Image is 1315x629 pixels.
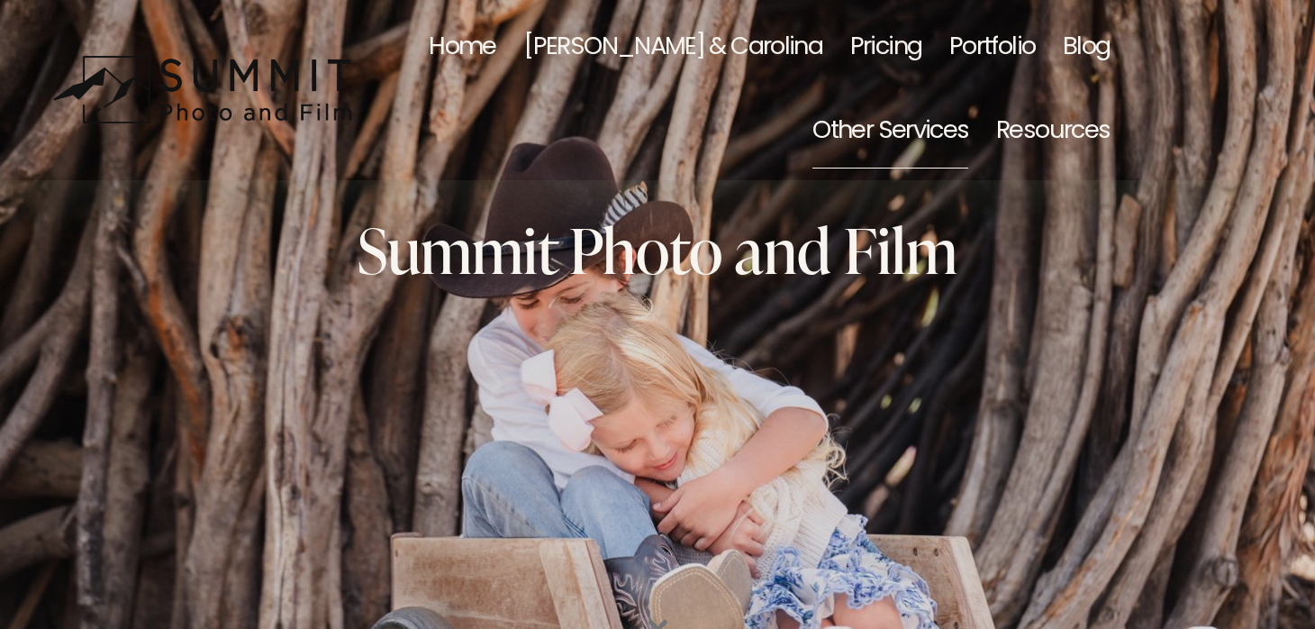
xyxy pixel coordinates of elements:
a: folder dropdown [996,90,1110,174]
a: Portfolio [949,6,1035,90]
a: [PERSON_NAME] & Carolina [523,6,822,90]
h1: Summit Photo and Film [358,217,957,279]
a: Home [429,6,495,90]
a: Pricing [850,6,922,90]
a: folder dropdown [812,90,968,174]
span: Resources [996,93,1110,171]
span: Other Services [812,93,968,171]
img: Summit Photo and Film [52,55,363,124]
a: Blog [1063,6,1110,90]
